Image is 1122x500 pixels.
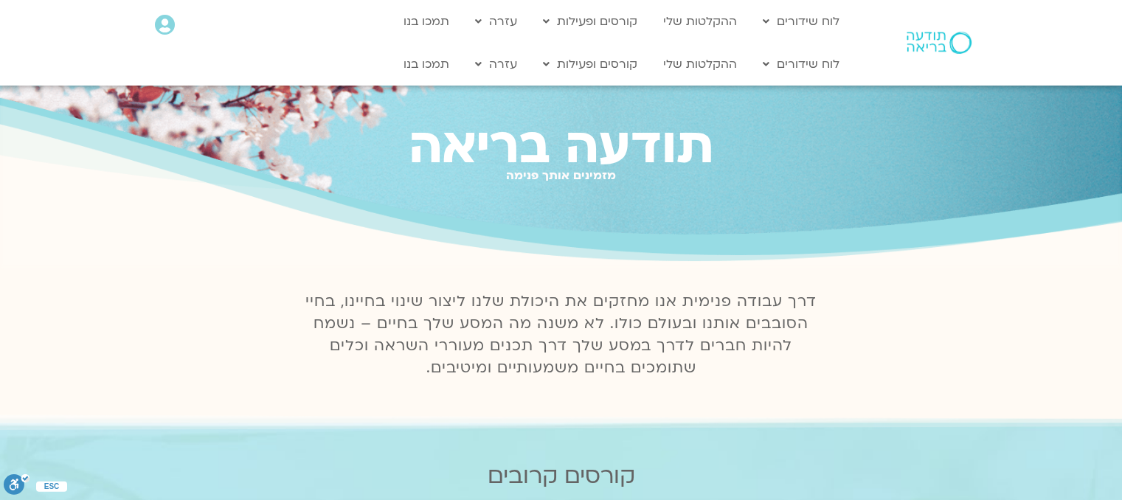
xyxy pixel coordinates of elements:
h2: קורסים קרובים [102,463,1021,489]
a: תמכו בנו [396,7,457,35]
a: עזרה [468,50,524,78]
a: קורסים ופעילות [536,50,645,78]
a: קורסים ופעילות [536,7,645,35]
a: לוח שידורים [755,50,847,78]
a: ההקלטות שלי [656,7,744,35]
a: תמכו בנו [396,50,457,78]
a: ההקלטות שלי [656,50,744,78]
a: לוח שידורים [755,7,847,35]
p: דרך עבודה פנימית אנו מחזקים את היכולת שלנו ליצור שינוי בחיינו, בחיי הסובבים אותנו ובעולם כולו. לא... [297,291,825,379]
img: תודעה בריאה [907,32,972,54]
a: עזרה [468,7,524,35]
